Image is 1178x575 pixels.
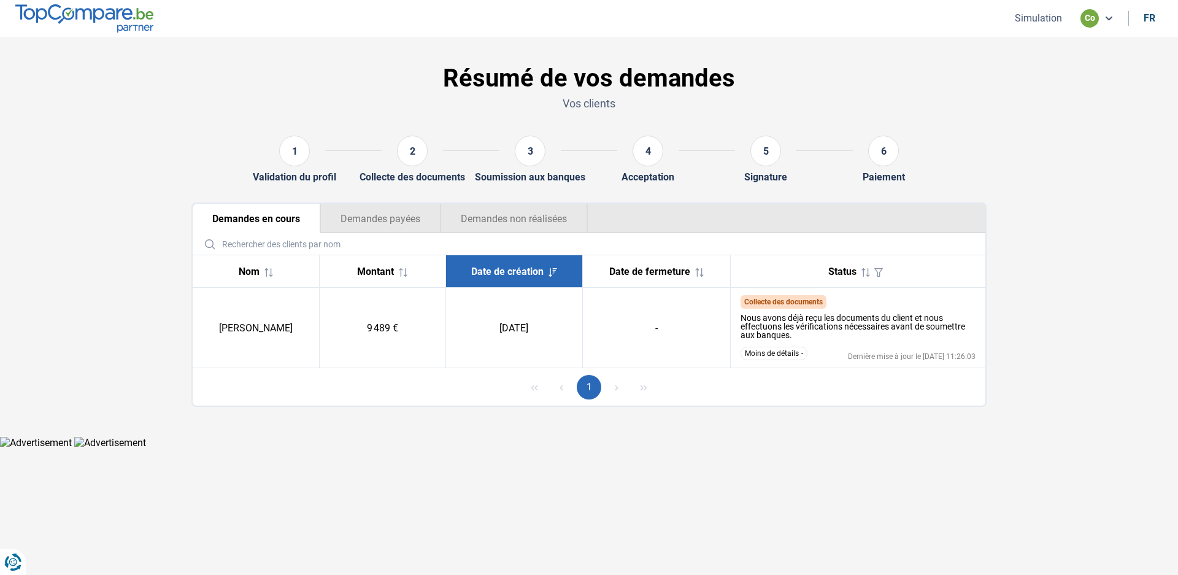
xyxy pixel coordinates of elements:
input: Rechercher des clients par nom [198,233,980,255]
td: - [582,288,730,368]
div: Soumission aux banques [475,171,585,183]
div: Signature [744,171,787,183]
span: Status [828,266,857,277]
button: Demandes payées [320,204,441,233]
button: First Page [522,375,547,399]
button: Previous Page [549,375,574,399]
div: 5 [750,136,781,166]
td: 9 489 € [319,288,445,368]
button: Demandes non réalisées [441,204,588,233]
button: Last Page [631,375,656,399]
div: 6 [868,136,899,166]
p: Vos clients [191,96,987,111]
button: Moins de détails [741,347,807,360]
div: Paiement [863,171,905,183]
div: co [1080,9,1099,28]
span: Montant [357,266,394,277]
button: Simulation [1011,12,1066,25]
div: fr [1144,12,1155,24]
div: 3 [515,136,545,166]
span: Date de création [471,266,544,277]
td: [PERSON_NAME] [193,288,319,368]
td: [DATE] [445,288,582,368]
h1: Résumé de vos demandes [191,64,987,93]
div: Nous avons déjà reçu les documents du client et nous effectuons les vérifications nécessaires ava... [741,314,976,339]
button: Demandes en cours [193,204,320,233]
div: Dernière mise à jour le [DATE] 11:26:03 [848,353,976,360]
div: 2 [397,136,428,166]
div: Validation du profil [253,171,336,183]
button: Page 1 [577,375,601,399]
div: Acceptation [622,171,674,183]
button: Next Page [604,375,629,399]
span: Date de fermeture [609,266,690,277]
div: 4 [633,136,663,166]
div: 1 [279,136,310,166]
img: TopCompare.be [15,4,153,32]
span: Collecte des documents [744,298,823,306]
span: Nom [239,266,260,277]
img: Advertisement [74,437,146,449]
div: Collecte des documents [360,171,465,183]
